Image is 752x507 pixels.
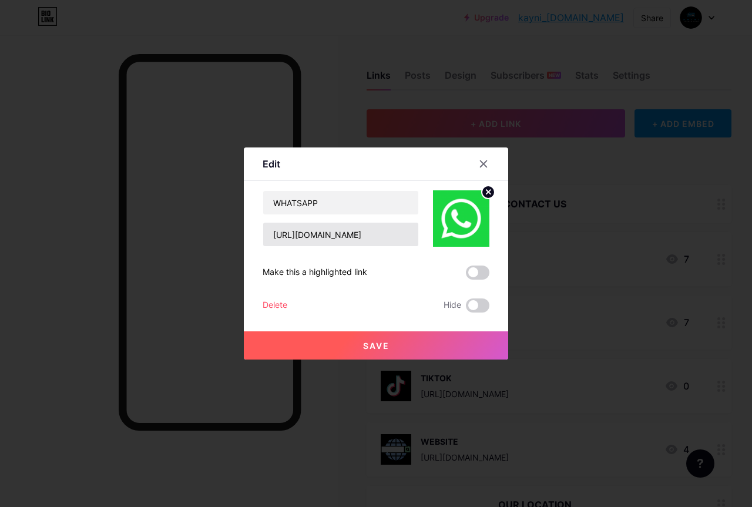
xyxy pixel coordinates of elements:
[444,298,461,313] span: Hide
[363,341,390,351] span: Save
[263,298,287,313] div: Delete
[263,223,418,246] input: URL
[263,157,280,171] div: Edit
[244,331,508,360] button: Save
[263,191,418,214] input: Title
[433,190,489,247] img: link_thumbnail
[263,266,367,280] div: Make this a highlighted link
